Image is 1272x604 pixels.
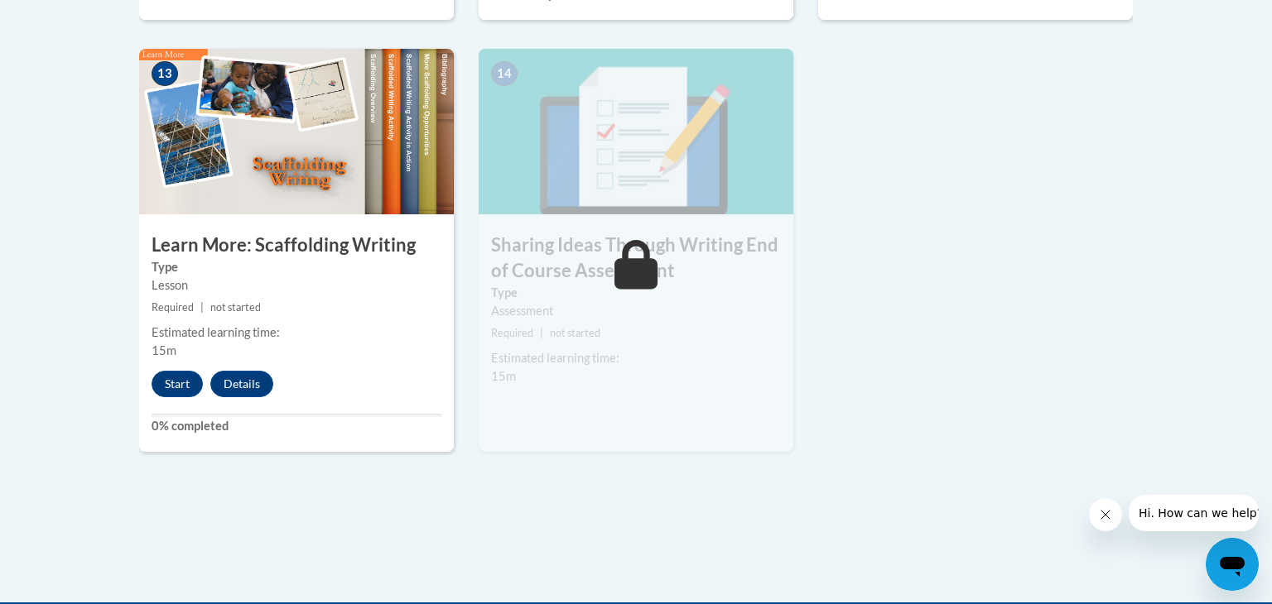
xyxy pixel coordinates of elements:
div: Lesson [152,276,441,295]
img: Course Image [139,49,454,214]
button: Details [210,371,273,397]
span: Required [152,301,194,314]
span: 15m [491,369,516,383]
h3: Learn More: Scaffolding Writing [139,232,454,258]
span: 13 [152,61,178,86]
label: Type [491,284,781,302]
label: 0% completed [152,417,441,435]
span: Hi. How can we help? [10,12,134,25]
span: 14 [491,61,518,86]
span: 15m [152,343,176,357]
iframe: Message from company [1129,495,1259,531]
div: Estimated learning time: [152,324,441,342]
iframe: Close message [1089,498,1122,531]
button: Start [152,371,203,397]
img: Course Image [479,49,793,214]
span: not started [210,301,261,314]
label: Type [152,258,441,276]
span: not started [550,327,600,339]
span: Required [491,327,533,339]
span: | [540,327,543,339]
iframe: Button to launch messaging window [1206,538,1259,591]
span: | [200,301,204,314]
div: Assessment [491,302,781,320]
h3: Sharing Ideas Through Writing End of Course Assessment [479,232,793,284]
div: Estimated learning time: [491,349,781,367]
